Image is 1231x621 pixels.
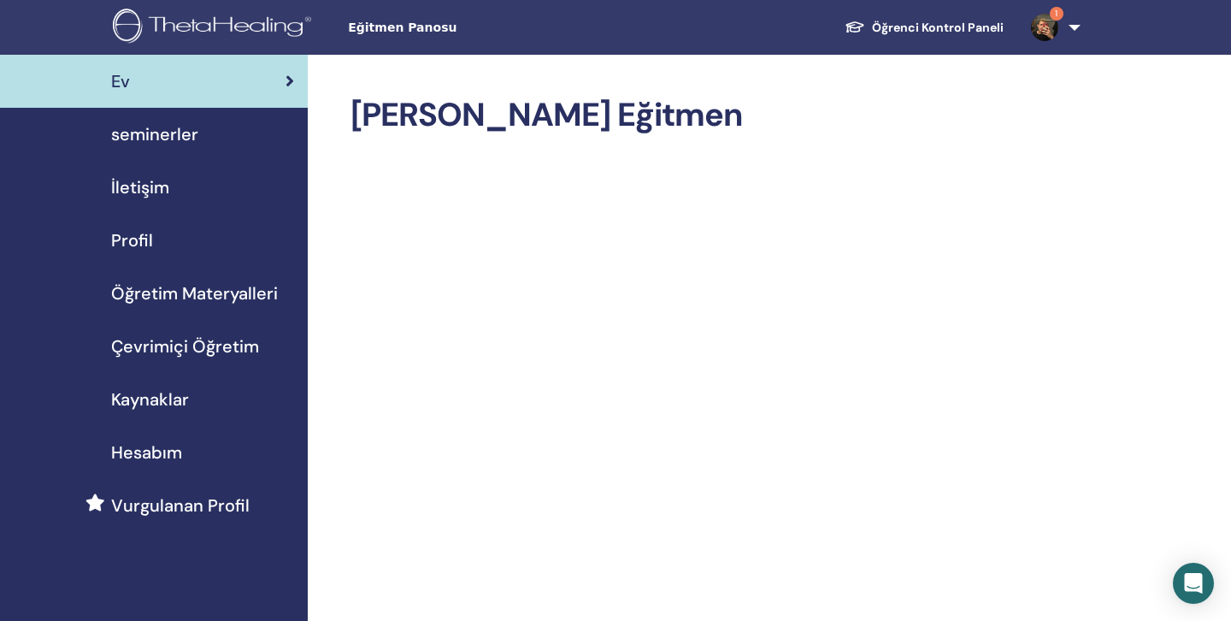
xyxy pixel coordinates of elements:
span: Öğretim Materyalleri [111,281,278,306]
span: seminerler [111,121,198,147]
span: Ev [111,68,130,94]
div: Open Intercom Messenger [1173,563,1214,604]
img: graduation-cap-white.svg [845,20,865,34]
span: İletişim [111,174,169,200]
span: Profil [111,228,153,253]
img: logo.png [113,9,317,47]
a: Öğrenci Kontrol Paneli [831,12,1017,44]
h2: [PERSON_NAME] Eğitmen [350,96,1077,135]
span: Eğitmen Panosu [348,19,604,37]
span: Çevrimiçi Öğretim [111,334,259,359]
span: Kaynaklar [111,387,189,412]
span: Vurgulanan Profil [111,493,250,518]
img: default.jpg [1031,14,1058,41]
span: Hesabım [111,440,182,465]
span: 1 [1050,7,1063,21]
